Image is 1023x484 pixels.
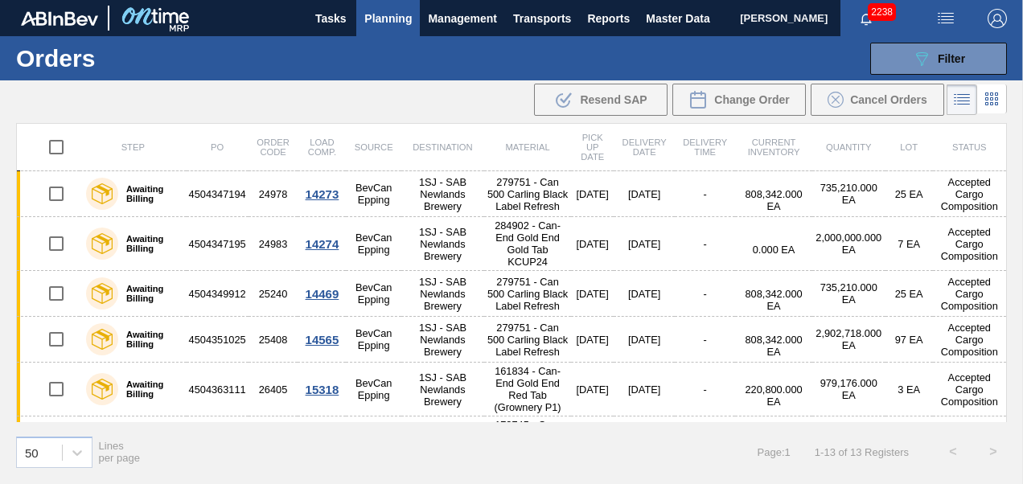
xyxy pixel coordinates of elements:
div: 14469 [300,287,343,301]
td: 4504349912 [187,271,249,317]
td: 735,210.000 EA [812,271,885,317]
span: Planning [364,9,412,28]
span: Delivery Time [683,137,727,157]
td: Accepted Cargo Composition [933,217,1007,271]
span: 808,342.000 EA [745,288,802,312]
img: Logout [988,9,1007,28]
button: Filter [870,43,1007,75]
td: 4504363111 [187,363,249,416]
a: Awaiting Billing450434991225240BevCan Epping1SJ - SAB Newlands Brewery279751 - Can 500 Carling Bl... [17,271,1007,317]
td: Accepted Cargo Composition [933,171,1007,217]
a: Awaiting Billing450435102525408BevCan Epping1SJ - SAB Newlands Brewery279751 - Can 500 Carling Bl... [17,317,1007,363]
label: Awaiting Billing [118,379,180,399]
span: Quantity [826,142,872,152]
h1: Orders [16,49,238,68]
span: Transports [513,9,571,28]
a: Awaiting Billing450434719424978BevCan Epping1SJ - SAB Newlands Brewery279751 - Can 500 Carling Bl... [17,171,1007,217]
img: TNhmsLtSVTkK8tSr43FrP2fwEKptu5GPRR3wAAAABJRU5ErkJggg== [21,11,98,26]
td: 24978 [249,171,298,217]
td: [DATE] [571,171,614,217]
label: Awaiting Billing [118,330,180,349]
button: < [933,432,973,472]
td: 24983 [249,217,298,271]
span: 220,800.000 EA [745,384,802,408]
label: Awaiting Billing [118,234,180,253]
button: > [973,432,1013,472]
td: 1SJ - SAB Newlands Brewery [401,171,484,217]
div: Card Vision [977,84,1007,115]
button: Change Order [672,84,806,116]
span: Lot [900,142,918,152]
button: Cancel Orders [811,84,944,116]
span: Delivery Date [622,137,667,157]
td: BevCan Epping [346,317,401,363]
td: 1SJ - SAB Newlands Brewery [401,363,484,416]
span: Material [505,142,549,152]
td: [DATE] [571,271,614,317]
span: Cancel Orders [850,93,927,106]
span: 2238 [868,3,896,21]
td: - [675,171,735,217]
div: 50 [25,445,39,459]
span: Current inventory [748,137,800,157]
span: Source [355,142,393,152]
td: [DATE] [614,217,675,271]
span: Change Order [714,93,789,106]
td: 1SJ - SAB Newlands Brewery [401,317,484,363]
td: 1SJ - SAB Newlands Brewery [401,416,484,470]
td: 97 EA [885,317,933,363]
td: 25408 [249,317,298,363]
td: - [675,363,735,416]
td: [DATE] [571,317,614,363]
td: Accepted Cargo Composition [933,317,1007,363]
span: Master Data [646,9,709,28]
td: - [675,317,735,363]
span: Management [428,9,497,28]
span: Tasks [313,9,348,28]
td: [DATE] [614,317,675,363]
td: 4504351025 [187,317,249,363]
span: 0.000 EA [753,244,795,256]
td: 3 EA [885,363,933,416]
td: BevCan Epping [346,217,401,271]
td: 4504347195 [187,217,249,271]
div: 14565 [300,333,343,347]
td: 279751 - Can 500 Carling Black Label Refresh [484,317,571,363]
a: Awaiting Billing450436311126406BevCan Epping1SJ - SAB Newlands Brewery173745 - Can-End Silver End... [17,416,1007,470]
td: [DATE] [614,416,675,470]
td: [DATE] [571,363,614,416]
td: 2,902,718.000 EA [812,317,885,363]
div: Resend SAP [534,84,668,116]
div: 15318 [300,383,343,396]
span: PO [211,142,224,152]
td: BevCan Epping [346,363,401,416]
span: Step [121,142,145,152]
td: 25 EA [885,271,933,317]
td: BevCan Epping [346,171,401,217]
td: 284902 - Can-End Gold End Gold Tab KCUP24 [484,217,571,271]
button: Notifications [840,7,892,30]
td: 7 EA [885,217,933,271]
td: - [675,416,735,470]
td: 173745 - Can-End Silver End Blue Tab (Eazy Snow) [484,416,571,470]
span: Lines per page [99,440,141,464]
td: [DATE] [614,271,675,317]
td: 979,176.000 EA [812,363,885,416]
span: Filter [938,52,965,65]
img: userActions [936,9,955,28]
span: Load Comp. [308,137,336,157]
label: Awaiting Billing [118,284,180,303]
td: 2,000,000.000 EA [812,217,885,271]
td: 25240 [249,271,298,317]
td: BevCan Epping [346,271,401,317]
span: 808,342.000 EA [745,188,802,212]
a: Awaiting Billing450436311126405BevCan Epping1SJ - SAB Newlands Brewery161834 - Can-End Gold End R... [17,363,1007,416]
td: 1SJ - SAB Newlands Brewery [401,217,484,271]
div: List Vision [947,84,977,115]
td: 279751 - Can 500 Carling Black Label Refresh [484,271,571,317]
td: BevCan Epping [346,416,401,470]
td: 4 EA [885,416,933,470]
td: 1SJ - SAB Newlands Brewery [401,271,484,317]
td: [DATE] [614,171,675,217]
